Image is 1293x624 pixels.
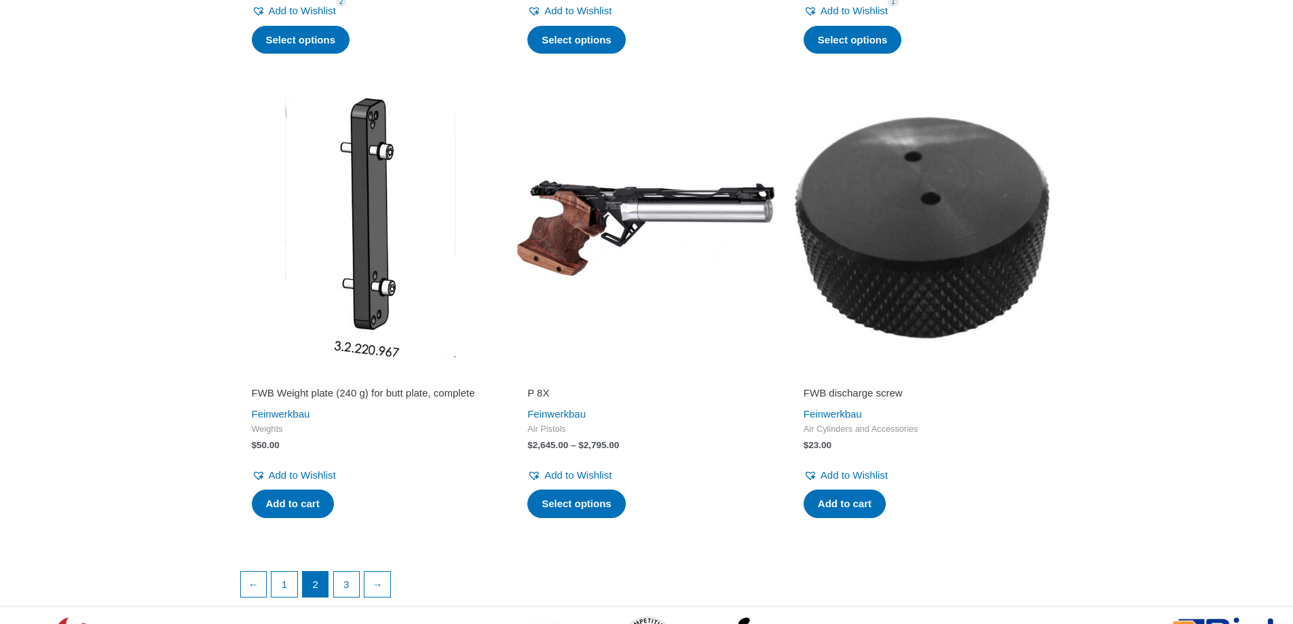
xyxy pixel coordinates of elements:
[571,440,576,450] span: –
[578,440,584,450] span: $
[252,1,336,20] a: Add to Wishlist
[252,440,280,450] bdi: 50.00
[527,440,533,450] span: $
[334,572,360,598] a: Page 3
[527,490,626,518] a: Select options for “P 8X”
[364,572,390,598] a: →
[804,367,1042,384] iframe: Customer reviews powered by Trustpilot
[252,26,350,54] a: Select options for “MeshPro Anatomical Grip for FWB 900 and 2800”
[544,5,612,16] span: Add to Wishlist
[804,1,888,20] a: Add to Wishlist
[804,440,831,450] bdi: 23.00
[527,440,568,450] bdi: 2,645.00
[240,96,502,359] img: FWB Weight plate (240 g) for butt plate, complete
[527,424,766,435] span: Air Pistols
[804,440,809,450] span: $
[271,572,297,598] a: Page 1
[527,466,612,485] a: Add to Wishlist
[804,466,888,485] a: Add to Wishlist
[252,424,490,435] span: Weights
[269,5,336,16] span: Add to Wishlist
[791,96,1054,359] img: FWB discharge screw
[804,408,862,420] a: Feinwerkbau
[821,5,888,16] span: Add to Wishlist
[240,571,1054,605] nav: Product Pagination
[527,386,766,405] a: P 8X
[804,386,1042,405] a: FWB discharge screw
[821,469,888,481] span: Add to Wishlist
[527,1,612,20] a: Add to Wishlist
[303,572,329,598] span: Page 2
[804,26,902,54] a: Select options for “FWB 800 X”
[527,408,586,420] a: Feinwerkbau
[578,440,619,450] bdi: 2,795.00
[252,386,490,405] a: FWB Weight plate (240 g) for butt plate, complete
[544,469,612,481] span: Add to Wishlist
[252,466,336,485] a: Add to Wishlist
[252,367,490,384] iframe: Customer reviews powered by Trustpilot
[252,490,334,518] a: Add to cart: “FWB Weight plate (240 g) for butt plate, complete”
[269,469,336,481] span: Add to Wishlist
[252,408,310,420] a: Feinwerkbau
[804,490,886,518] a: Add to cart: “FWB discharge screw”
[252,440,257,450] span: $
[252,386,490,400] h2: FWB Weight plate (240 g) for butt plate, complete
[515,96,778,359] img: P 8X
[804,424,1042,435] span: Air Cylinders and Accessories
[527,26,626,54] a: Select options for “FWB Anatomical Grip for 900 AND 2800”
[527,367,766,384] iframe: Customer reviews powered by Trustpilot
[527,386,766,400] h2: P 8X
[241,572,267,598] a: ←
[804,386,1042,400] h2: FWB discharge screw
